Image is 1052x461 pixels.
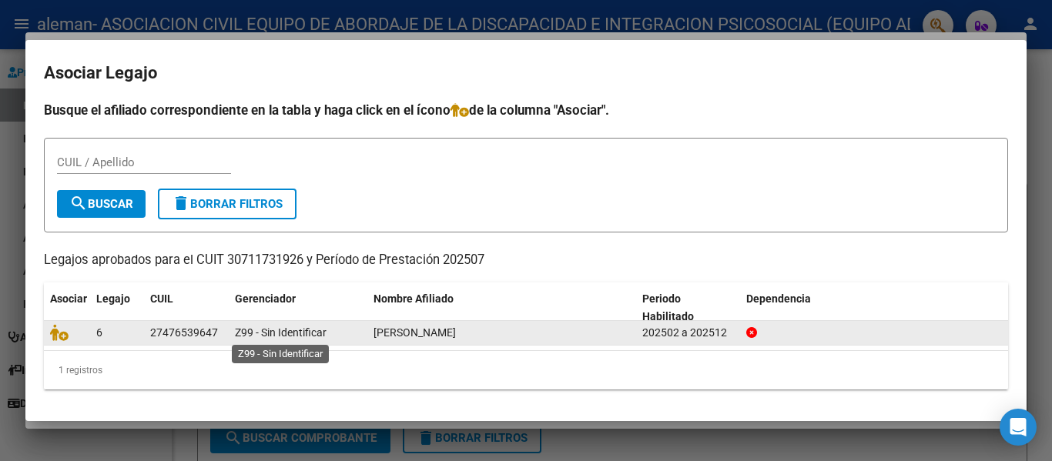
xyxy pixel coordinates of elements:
datatable-header-cell: CUIL [144,282,229,333]
datatable-header-cell: Legajo [90,282,144,333]
div: 27476539647 [150,324,218,342]
span: Dependencia [746,292,811,305]
p: Legajos aprobados para el CUIT 30711731926 y Período de Prestación 202507 [44,251,1008,270]
datatable-header-cell: Nombre Afiliado [367,282,636,333]
span: Buscar [69,197,133,211]
span: BANKIRER AZUL [374,326,456,339]
mat-icon: search [69,194,88,212]
span: Nombre Afiliado [374,292,454,305]
datatable-header-cell: Periodo Habilitado [636,282,740,333]
span: Asociar [50,292,87,305]
h2: Asociar Legajo [44,58,1008,88]
span: Periodo Habilitado [642,292,694,322]
span: CUIL [150,292,173,305]
span: Legajo [96,292,130,305]
mat-icon: delete [172,194,190,212]
span: Gerenciador [235,292,296,305]
span: 6 [96,326,102,339]
datatable-header-cell: Asociar [44,282,90,333]
div: 1 registros [44,351,1008,389]
button: Borrar Filtros [158,189,297,219]
h4: Busque el afiliado correspondiente en la tabla y haga click en el ícono de la columna "Asociar". [44,100,1008,120]
button: Buscar [57,190,146,218]
span: Borrar Filtros [172,197,283,211]
div: Open Intercom Messenger [1000,409,1037,446]
div: 202502 a 202512 [642,324,734,342]
datatable-header-cell: Dependencia [740,282,1009,333]
datatable-header-cell: Gerenciador [229,282,367,333]
span: Z99 - Sin Identificar [235,326,327,339]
